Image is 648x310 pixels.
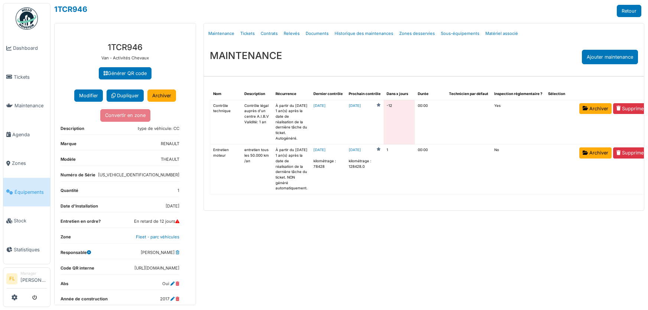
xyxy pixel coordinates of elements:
span: Équipements [14,189,47,196]
a: Retour [617,5,641,17]
a: [DATE] [349,103,361,109]
span: translation missing: fr.shared.yes [494,104,501,108]
th: Nom [210,88,241,100]
a: Contrats [258,25,281,42]
dd: [DATE] [166,203,179,209]
div: Ajouter maintenance [582,50,638,64]
a: Générer QR code [99,67,152,79]
dd: THEAULT [161,156,179,163]
a: Archiver [579,147,612,158]
span: translation missing: fr.shared.no [494,148,499,152]
span: Maintenance [14,102,47,109]
dt: Abs [61,281,68,290]
td: -12 [384,100,415,144]
td: 00:00 [415,100,446,144]
a: Statistiques [3,235,50,264]
th: Inspection réglementaire ? [491,88,545,100]
td: kilométrage : 78428 [310,144,346,195]
dd: [US_VEHICLE_IDENTIFICATION_NUMBER] [98,172,179,178]
dt: Date d'Installation [61,203,98,212]
dt: Description [61,125,84,135]
p: Van - Activités Chevaux [61,55,190,61]
a: Matériel associé [482,25,521,42]
a: Tickets [237,25,258,42]
td: À partir du [DATE] 1 an(s) après la date de réalisation de la dernière tâche du ticket. Autogénéré. [273,100,310,144]
th: Prochain contrôle [346,88,384,100]
a: 1TCR946 [54,5,87,14]
a: Tickets [3,63,50,92]
dd: type de véhicule: CC [138,125,179,132]
dt: Quantité [61,187,78,197]
li: FL [6,273,17,284]
th: Dernier contrôle [310,88,346,100]
span: Statistiques [14,246,47,253]
dd: [PERSON_NAME] [141,249,179,256]
a: Archiver [579,103,612,114]
a: Équipements [3,178,50,207]
dd: Oui [162,281,179,287]
td: Contrôle technique [210,100,241,144]
th: Dans x jours [384,88,415,100]
a: Stock [3,206,50,235]
a: Maintenance [205,25,237,42]
h3: 1TCR946 [61,42,190,52]
td: À partir du [DATE] 1 an(s) après la date de réalisation de la dernière tâche du ticket. NON génér... [273,144,310,195]
dt: Responsable [61,249,91,259]
span: Agenda [12,131,47,138]
button: Modifier [74,89,103,102]
dd: [URL][DOMAIN_NAME] [134,265,179,271]
td: kilométrage : 128428.0 [346,144,384,195]
td: 00:00 [415,144,446,195]
a: Agenda [3,120,50,149]
h3: MAINTENANCE [210,50,282,61]
img: Badge_color-CXgf-gQk.svg [16,7,38,30]
span: Zones [12,160,47,167]
dt: Année de construction [61,296,108,305]
a: Dupliquer [107,89,144,102]
dt: Numéro de Série [61,172,95,181]
a: [DATE] [313,104,326,108]
a: Documents [303,25,332,42]
span: Tickets [14,74,47,81]
td: entretien tous les 50.000 km /an [241,144,273,195]
dt: Code QR interne [61,265,94,274]
a: Sous-équipements [438,25,482,42]
th: Durée [415,88,446,100]
a: Historique des maintenances [332,25,396,42]
td: Entretien moteur [210,144,241,195]
span: Stock [14,217,47,224]
td: Contrôle légal auprès d'un centre A.I.B.V Validité: 1 an [241,100,273,144]
li: [PERSON_NAME] [20,271,47,287]
a: [DATE] [313,148,326,152]
a: FL Manager[PERSON_NAME] [6,271,47,288]
th: Sélection [545,88,576,100]
dd: 1 [178,187,179,194]
th: Récurrence [273,88,310,100]
a: Relevés [281,25,303,42]
dt: Entretien en ordre? [61,218,101,228]
span: Dashboard [13,45,47,52]
a: [DATE] [349,147,361,153]
a: Dashboard [3,34,50,63]
dd: RENAULT [161,141,179,147]
th: Description [241,88,273,100]
dt: Modèle [61,156,76,166]
a: Maintenance [3,91,50,120]
a: Zones [3,149,50,178]
a: Archiver [147,89,176,102]
dd: En retard de 12 jours [134,218,179,225]
a: Zones desservies [396,25,438,42]
dt: Marque [61,141,76,150]
a: Fleet - parc véhicules [136,234,179,239]
div: Manager [20,271,47,276]
dd: 2017 [160,296,179,302]
td: 1 [384,144,415,195]
dt: Zone [61,234,71,243]
th: Technicien par défaut [446,88,491,100]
